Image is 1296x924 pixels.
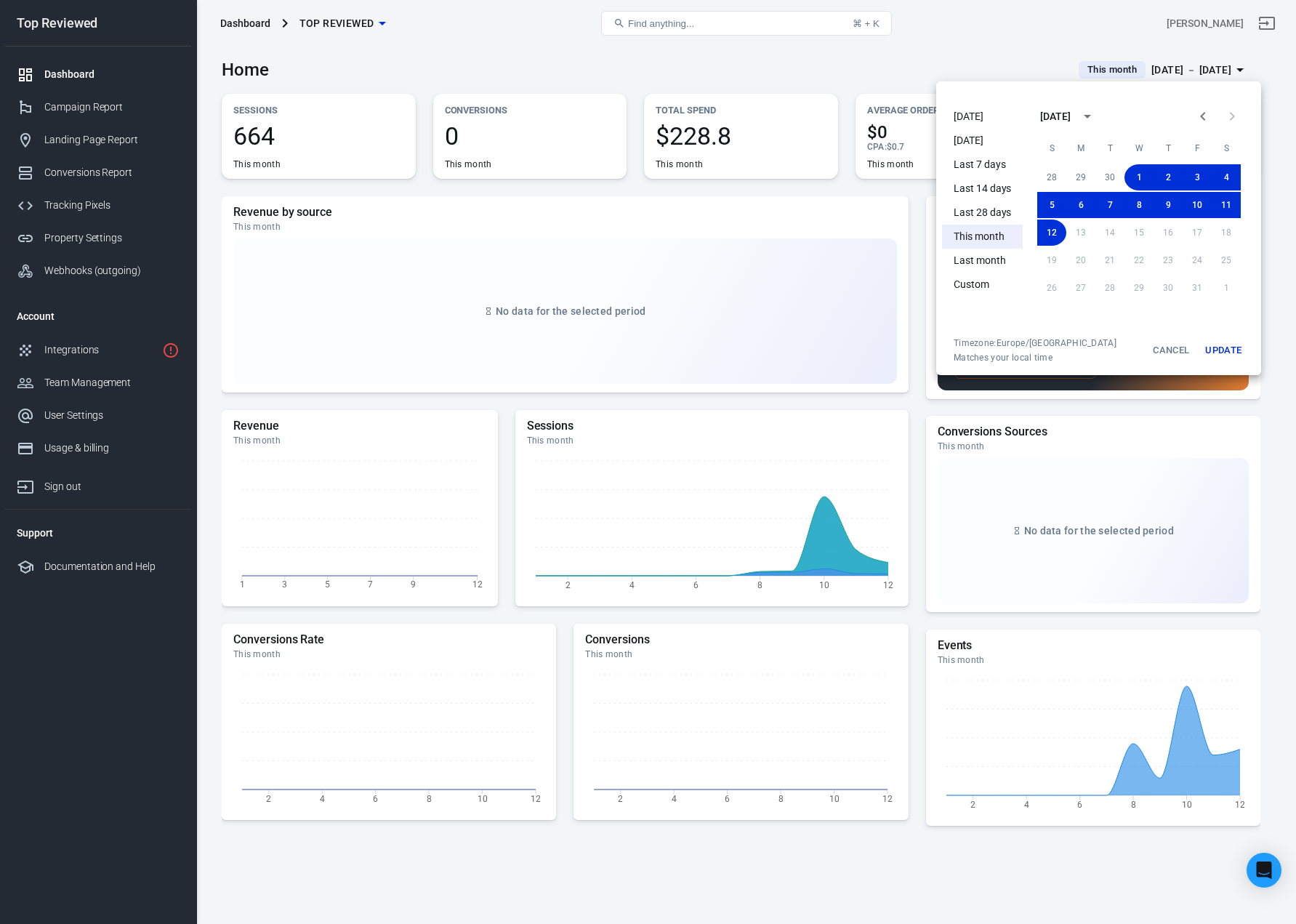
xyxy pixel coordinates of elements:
[1124,192,1154,218] button: 8
[942,105,1023,129] li: [DATE]
[1124,164,1154,190] button: 1
[954,337,1116,349] div: Timezone: Europe/[GEOGRAPHIC_DATA]
[1200,337,1247,363] button: Update
[1184,134,1210,163] span: Friday
[1212,192,1241,218] button: 11
[1040,109,1071,124] div: [DATE]
[1212,164,1241,190] button: 4
[1097,134,1123,163] span: Tuesday
[1066,164,1095,190] button: 29
[1154,192,1183,218] button: 9
[1095,192,1124,218] button: 7
[1037,192,1066,218] button: 5
[1075,104,1100,129] button: calendar view is open, switch to year view
[942,153,1023,177] li: Last 7 days
[1183,192,1212,218] button: 10
[942,129,1023,153] li: [DATE]
[1068,134,1094,163] span: Monday
[1247,853,1281,888] div: Open Intercom Messenger
[1183,164,1212,190] button: 3
[942,201,1023,225] li: Last 28 days
[1126,134,1152,163] span: Wednesday
[1188,102,1217,131] button: Previous month
[942,249,1023,273] li: Last month
[942,225,1023,249] li: This month
[942,177,1023,201] li: Last 14 days
[1037,164,1066,190] button: 28
[1037,220,1066,246] button: 12
[1039,134,1065,163] span: Sunday
[1154,164,1183,190] button: 2
[1148,337,1194,363] button: Cancel
[1095,164,1124,190] button: 30
[1213,134,1239,163] span: Saturday
[1155,134,1181,163] span: Thursday
[954,352,1116,363] span: Matches your local time
[1066,192,1095,218] button: 6
[942,273,1023,297] li: Custom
